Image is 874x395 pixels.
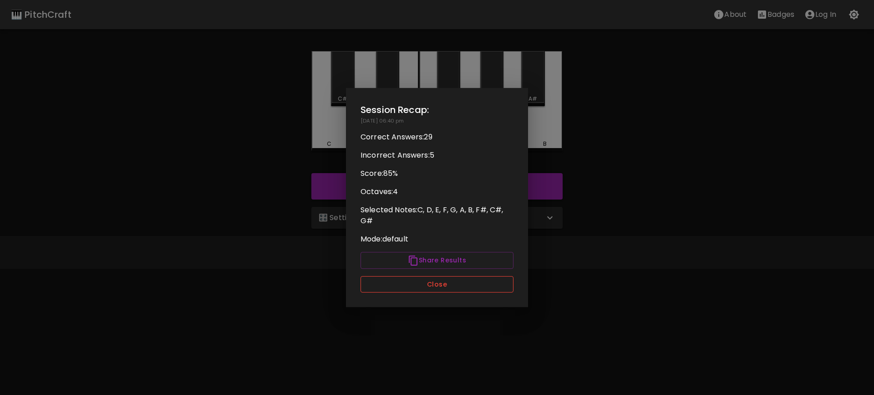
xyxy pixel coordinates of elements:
p: Mode: default [361,234,513,245]
button: Share Results [361,252,513,269]
p: Score: 85 % [361,168,513,179]
p: Correct Answers: 29 [361,132,513,143]
p: Octaves: 4 [361,186,513,197]
button: Close [361,276,513,293]
p: Selected Notes: C, D, E, F, G, A, B, F#, C#, G# [361,205,513,226]
h2: Session Recap: [361,103,513,117]
p: [DATE] 06:40 pm [361,117,513,125]
p: Incorrect Answers: 5 [361,150,513,161]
